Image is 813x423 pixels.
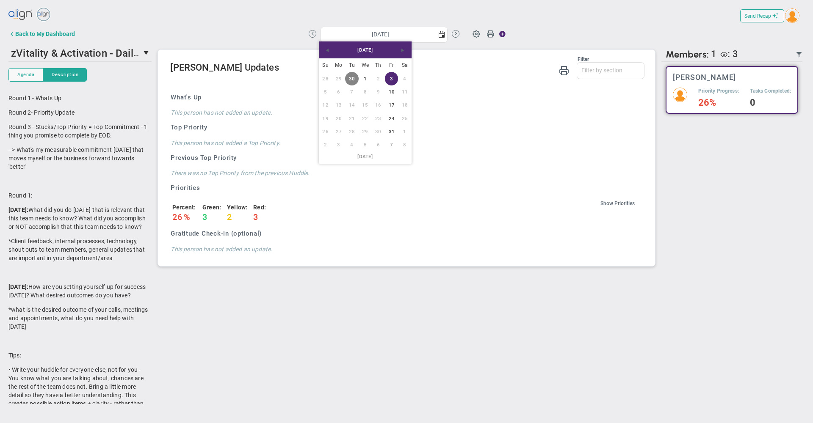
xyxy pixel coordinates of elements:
[673,88,687,102] img: 196381.Person.photo
[359,72,372,85] a: 1
[8,283,28,290] strong: [DATE]:
[8,25,75,42] button: Back to My Dashboard
[171,229,638,238] h3: Gratitude Check-in (optional)
[727,49,730,59] span: :
[396,43,409,57] a: Next
[559,65,569,75] span: Print Huddle Member Updates
[8,351,152,360] p: Tips:
[171,93,638,102] h3: What's Up
[750,88,791,95] h5: Tasks Completed:
[716,49,738,60] div: The following people are Viewers: Ben Quirk, Kyle Quirk, Keara Dove
[495,28,506,40] span: Action Button
[385,138,398,151] a: 7
[698,99,739,107] h4: 26%
[385,72,398,85] td: Current focused date is Friday, October 3, 2025
[203,212,208,222] h3: 3
[673,73,736,81] h3: [PERSON_NAME]
[385,58,398,72] th: Friday
[8,6,33,23] img: align-logo.svg
[332,43,398,57] a: [DATE]
[171,154,638,162] h3: Previous Top Priority
[398,58,411,72] th: Saturday
[8,146,152,171] p: --> What's my measurable commitment [DATE] that moves myself or the business forward towards 'bet...
[435,27,447,42] span: select
[142,46,152,60] span: select
[8,206,152,231] p: What did you do [DATE] that is relevant that this team needs to know? What did you accomplish or ...
[254,212,259,222] h3: 3
[359,58,372,72] th: Wednesday
[11,46,204,59] span: zVitality & Activation - Daily Positive Pack
[8,191,152,200] p: Round 1:
[171,139,638,147] h4: This person has not added a Top Priority.
[733,49,738,59] span: 3
[43,68,87,82] button: Description
[17,71,34,78] span: Agenda
[796,51,802,58] span: Filter Updated Members
[227,203,248,211] h4: Yellow:
[785,8,799,23] img: 201355.Person.photo
[372,58,385,72] th: Thursday
[203,203,221,211] h4: Green:
[698,88,739,95] h5: Priority Progress:
[8,68,43,82] button: Agenda
[171,169,638,177] h4: There was no Top Priority from the previous Huddle.
[385,72,398,85] a: 3
[750,99,791,107] h4: 0
[8,94,152,102] p: Round 1 - Whats Up
[171,123,638,132] h3: Top Priority
[8,305,152,331] p: *what is the desired outcome of your calls, meetings and appointments, what do you need help with...
[8,206,28,213] strong: [DATE]:
[172,212,183,222] h3: 26
[8,108,152,117] p: Round 2- Priority Update
[345,58,358,72] th: Tuesday
[171,184,638,192] h3: Priorities
[8,283,152,299] p: How are you setting yourself up for success [DATE]? What desired outcomes do you have?
[666,49,709,60] span: Members:
[15,30,75,37] div: Back to My Dashboard
[385,99,398,112] a: 17
[8,365,152,416] p: • Write your huddle for everyone else, not for you - You know what you are talking about, chances...
[577,63,644,78] input: Filter by section
[744,13,771,19] span: Send Recap
[321,43,334,57] a: Previous
[171,245,638,253] h4: This person has not added an update.
[740,9,784,22] button: Send Recap
[8,237,152,262] p: *Client feedback, internal processes, technology, shout outs to team members, general updates tha...
[170,56,589,62] div: Filter
[319,58,332,72] th: Sunday
[385,112,398,125] a: 24
[8,123,152,140] p: Round 3 - Stucks/Top Priority = Top Commitment - 1 thing you promise to complete by EOD.
[171,109,638,116] h4: This person has not added an update.
[711,49,716,60] span: 1
[487,30,494,41] span: Print Huddle
[254,203,266,211] h4: Red:
[332,58,345,72] th: Monday
[170,62,644,74] h2: [PERSON_NAME] Updates
[184,212,191,222] h3: %
[172,203,196,211] h4: Percent:
[227,212,232,222] h3: 2
[385,125,398,138] a: 31
[468,25,484,41] span: Huddle Settings
[601,201,635,206] span: Show Priorities
[52,71,78,78] span: Description
[600,199,636,209] button: Show Priorities
[385,85,398,99] a: 10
